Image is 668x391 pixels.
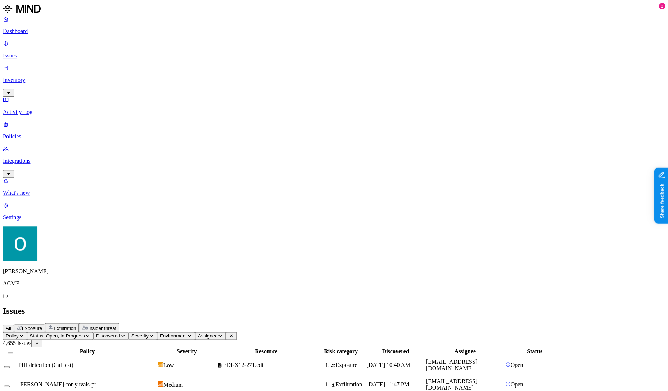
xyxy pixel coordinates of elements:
[3,202,665,221] a: Settings
[366,381,409,387] span: [DATE] 11:47 PM
[3,28,665,34] p: Dashboard
[198,333,218,339] span: Assignee
[4,385,10,387] button: Select row
[505,381,510,386] img: status-open.svg
[426,348,504,355] div: Assignee
[3,280,665,287] p: ACME
[366,348,424,355] div: Discovered
[3,16,665,34] a: Dashboard
[366,362,410,368] span: [DATE] 10:40 AM
[3,65,665,96] a: Inventory
[163,362,174,368] span: Low
[3,77,665,83] p: Inventory
[8,352,13,354] button: Select all
[131,333,149,339] span: Severity
[3,97,665,115] a: Activity Log
[3,109,665,115] p: Activity Log
[18,362,73,368] span: PHI detection (Gal test)
[217,348,315,355] div: Resource
[3,178,665,196] a: What's new
[3,133,665,140] p: Policies
[163,382,183,388] span: Medium
[3,52,665,59] p: Issues
[54,326,76,331] span: Exfiltration
[659,3,665,9] div: 2
[505,362,510,367] img: status-open.svg
[18,381,96,387] span: [PERSON_NAME]-for-yuvals-pr
[158,362,163,367] img: severity-low.svg
[3,306,665,316] h2: Issues
[223,362,263,368] span: EDI-X12-271.edi
[426,359,477,371] span: [EMAIL_ADDRESS][DOMAIN_NAME]
[6,326,11,331] span: All
[426,378,477,391] span: [EMAIL_ADDRESS][DOMAIN_NAME]
[158,348,216,355] div: Severity
[158,381,163,387] img: severity-medium.svg
[18,348,156,355] div: Policy
[3,40,665,59] a: Issues
[30,333,85,339] span: Status: Open, In Progress
[3,214,665,221] p: Settings
[3,226,37,261] img: Ofir Englard
[3,158,665,164] p: Integrations
[316,348,365,355] div: Risk category
[510,381,523,387] span: Open
[3,121,665,140] a: Policies
[3,3,665,16] a: MIND
[3,340,31,346] span: 4,655 Issues
[3,146,665,176] a: Integrations
[4,366,10,368] button: Select row
[331,381,365,388] div: Exfiltration
[3,3,41,14] img: MIND
[96,333,120,339] span: Discovered
[510,362,523,368] span: Open
[217,381,220,387] span: –
[160,333,187,339] span: Environment
[88,326,116,331] span: Insider threat
[6,333,19,339] span: Policy
[22,326,42,331] span: Exposure
[505,348,563,355] div: Status
[331,362,365,368] div: Exposure
[3,190,665,196] p: What's new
